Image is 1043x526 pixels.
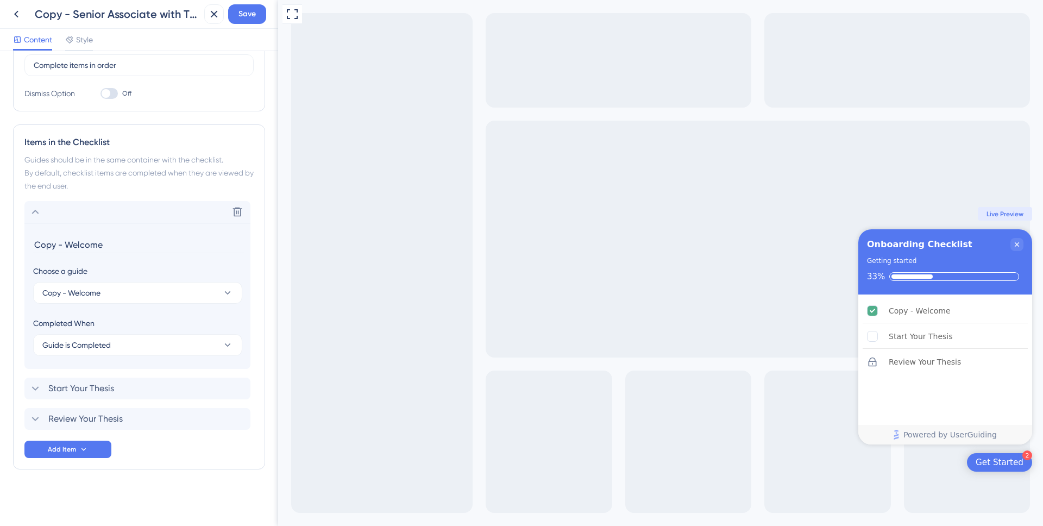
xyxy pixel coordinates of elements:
[744,450,754,460] div: 2
[24,136,254,149] div: Items in the Checklist
[48,382,114,395] span: Start Your Thesis
[732,238,745,251] div: Close Checklist
[580,425,754,444] div: Footer
[24,87,79,100] div: Dismiss Option
[589,255,638,266] div: Getting started
[24,33,52,46] span: Content
[589,272,745,281] div: Checklist progress: 33%
[580,295,754,424] div: Checklist items
[48,412,123,425] span: Review Your Thesis
[698,457,745,468] div: Get Started
[585,299,750,323] div: Copy - Welcome is complete.
[625,428,719,441] span: Powered by UserGuiding
[238,8,256,21] span: Save
[33,317,242,330] div: Completed When
[33,265,242,278] div: Choose a guide
[580,229,754,444] div: Checklist Container
[76,33,93,46] span: Style
[42,339,111,352] span: Guide is Completed
[33,282,242,304] button: Copy - Welcome
[35,7,200,22] div: Copy - Senior Associate with Thesis
[228,4,266,24] button: Save
[122,89,131,98] span: Off
[24,153,254,192] div: Guides should be in the same container with the checklist. By default, checklist items are comple...
[611,355,683,368] div: Review Your Thesis
[708,210,745,218] span: Live Preview
[48,445,76,454] span: Add Item
[611,304,673,317] div: Copy - Welcome
[34,59,244,71] input: Type the value
[589,272,607,281] div: 33%
[585,324,750,349] div: Start Your Thesis is incomplete.
[42,286,100,299] span: Copy - Welcome
[689,453,754,472] div: Open Get Started checklist, remaining modules: 2
[589,238,694,251] div: Onboarding Checklist
[611,330,675,343] div: Start Your Thesis
[585,350,750,374] div: Review Your Thesis is locked. Complete items in order
[33,334,242,356] button: Guide is Completed
[33,236,244,253] input: Header
[24,441,111,458] button: Add Item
